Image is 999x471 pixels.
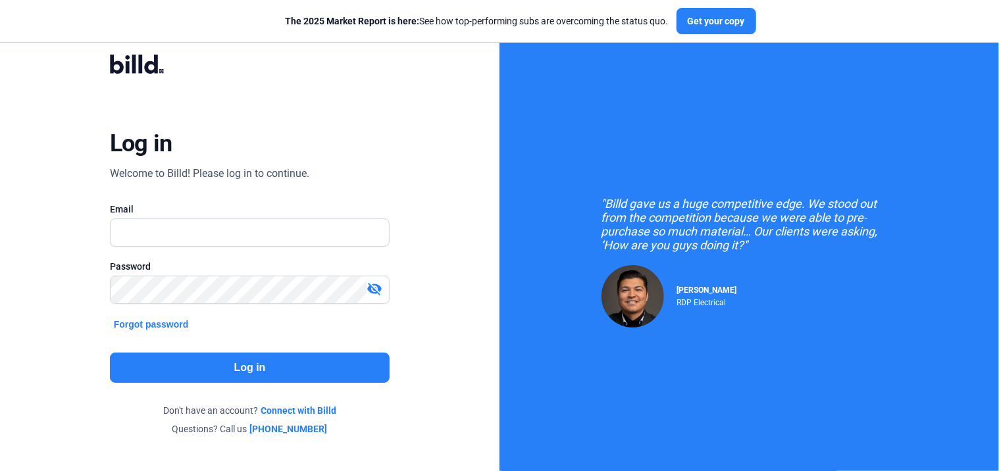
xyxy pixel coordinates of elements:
[286,14,669,28] div: See how top-performing subs are overcoming the status quo.
[602,265,664,328] img: Raul Pacheco
[677,8,756,34] button: Get your copy
[110,317,193,332] button: Forgot password
[677,285,737,295] span: [PERSON_NAME]
[110,129,172,158] div: Log in
[110,422,390,435] div: Questions? Call us
[110,203,390,216] div: Email
[110,404,390,417] div: Don't have an account?
[602,197,898,252] div: "Billd gave us a huge competitive edge. We stood out from the competition because we were able to...
[110,260,390,273] div: Password
[250,422,328,435] a: [PHONE_NUMBER]
[286,16,420,26] span: The 2025 Market Report is here:
[367,281,382,297] mat-icon: visibility_off
[677,295,737,307] div: RDP Electrical
[261,404,336,417] a: Connect with Billd
[110,166,309,182] div: Welcome to Billd! Please log in to continue.
[110,353,390,383] button: Log in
